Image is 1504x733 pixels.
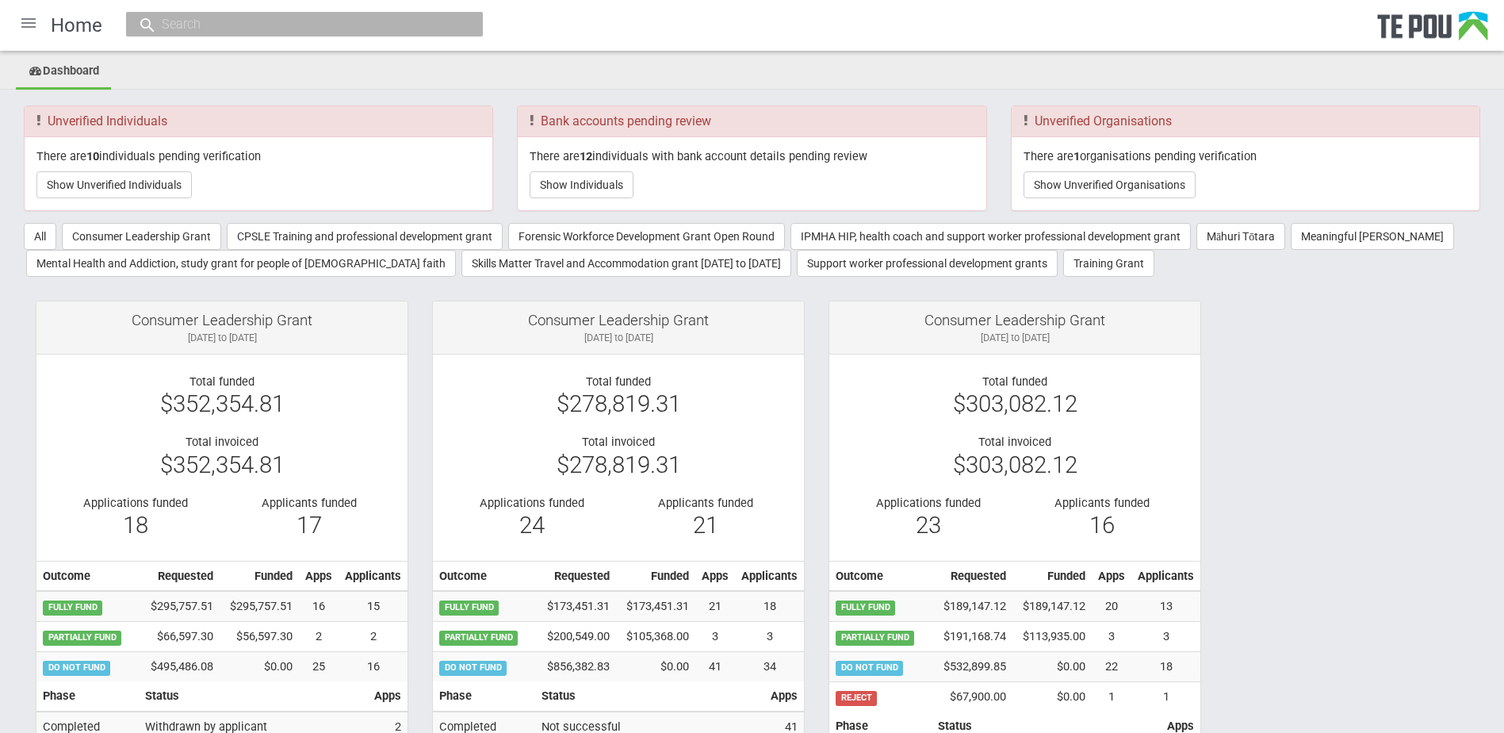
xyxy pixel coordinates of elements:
[461,250,791,277] button: Skills Matter Travel and Accommodation grant [DATE] to [DATE]
[630,496,780,510] div: Applicants funded
[695,652,735,681] td: 41
[1024,114,1468,129] h3: Unverified Organisations
[735,622,804,652] td: 3
[36,149,480,163] p: There are individuals pending verification
[43,601,102,615] span: FULLY FUND
[829,561,930,591] th: Outcome
[1012,622,1092,652] td: $113,935.00
[299,622,339,652] td: 2
[36,114,480,129] h3: Unverified Individuals
[433,681,535,712] th: Phase
[339,622,408,652] td: 2
[1092,561,1131,591] th: Apps
[534,622,616,652] td: $200,549.00
[157,16,436,33] input: Search
[137,561,220,591] th: Requested
[930,682,1012,712] td: $67,900.00
[1027,496,1177,510] div: Applicants funded
[234,518,384,532] div: 17
[630,518,780,532] div: 21
[1092,622,1131,652] td: 3
[853,496,1003,510] div: Applications funded
[48,374,396,389] div: Total funded
[445,331,792,345] div: [DATE] to [DATE]
[930,652,1012,682] td: $532,899.85
[439,631,518,645] span: PARTIALLY FUND
[1024,149,1468,163] p: There are organisations pending verification
[48,313,396,328] div: Consumer Leadership Grant
[930,591,1012,621] td: $189,147.12
[841,313,1188,328] div: Consumer Leadership Grant
[16,55,111,90] a: Dashboard
[36,561,137,591] th: Outcome
[1092,591,1131,621] td: 20
[220,561,299,591] th: Funded
[1012,682,1092,712] td: $0.00
[616,591,695,621] td: $173,451.31
[445,435,792,449] div: Total invoiced
[26,250,456,277] button: Mental Health and Addiction, study grant for people of [DEMOGRAPHIC_DATA] faith
[1131,561,1200,591] th: Applicants
[530,114,974,129] h3: Bank accounts pending review
[439,601,499,615] span: FULLY FUND
[853,518,1003,532] div: 23
[841,331,1188,345] div: [DATE] to [DATE]
[60,518,210,532] div: 18
[841,397,1188,411] div: $303,082.12
[220,622,299,652] td: $56,597.30
[36,171,192,198] button: Show Unverified Individuals
[841,458,1188,472] div: $303,082.12
[530,149,974,163] p: There are individuals with bank account details pending review
[1073,149,1080,163] b: 1
[1063,250,1154,277] button: Training Grant
[48,458,396,472] div: $352,354.81
[534,561,616,591] th: Requested
[580,149,592,163] b: 12
[841,435,1188,449] div: Total invoiced
[695,622,735,652] td: 3
[1092,682,1131,712] td: 1
[220,591,299,621] td: $295,757.51
[1291,223,1454,250] button: Meaningful [PERSON_NAME]
[43,661,110,675] span: DO NOT FUND
[695,591,735,621] td: 21
[227,223,503,250] button: CPSLE Training and professional development grant
[220,652,299,681] td: $0.00
[234,496,384,510] div: Applicants funded
[48,331,396,345] div: [DATE] to [DATE]
[797,250,1058,277] button: Support worker professional development grants
[1027,518,1177,532] div: 16
[534,591,616,621] td: $173,451.31
[299,561,339,591] th: Apps
[137,622,220,652] td: $66,597.30
[1196,223,1285,250] button: Māhuri Tōtara
[530,171,633,198] button: Show Individuals
[841,374,1188,389] div: Total funded
[339,591,408,621] td: 15
[36,681,139,712] th: Phase
[457,518,607,532] div: 24
[836,691,877,705] span: REJECT
[137,652,220,681] td: $495,486.08
[86,149,99,163] b: 10
[616,561,695,591] th: Funded
[433,561,534,591] th: Outcome
[1012,652,1092,682] td: $0.00
[368,681,408,712] th: Apps
[439,661,507,675] span: DO NOT FUND
[735,652,804,681] td: 34
[62,223,221,250] button: Consumer Leadership Grant
[1092,652,1131,682] td: 22
[445,458,792,472] div: $278,819.31
[616,622,695,652] td: $105,368.00
[735,591,804,621] td: 18
[24,223,56,250] button: All
[1131,622,1200,652] td: 3
[43,631,121,645] span: PARTIALLY FUND
[930,622,1012,652] td: $191,168.74
[299,652,339,681] td: 25
[1131,682,1200,712] td: 1
[339,652,408,681] td: 16
[836,601,895,615] span: FULLY FUND
[535,681,764,712] th: Status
